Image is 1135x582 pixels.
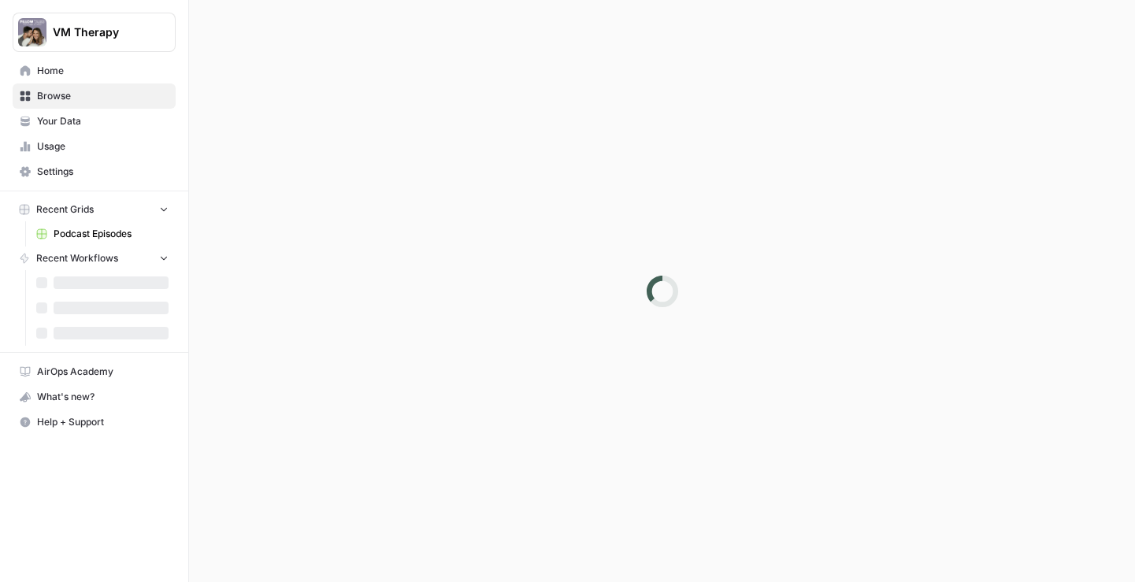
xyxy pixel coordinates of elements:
span: Usage [37,139,169,154]
button: Help + Support [13,410,176,435]
span: Settings [37,165,169,179]
span: Recent Grids [36,202,94,217]
a: Podcast Episodes [29,221,176,247]
span: Home [37,64,169,78]
span: Help + Support [37,415,169,429]
a: Usage [13,134,176,159]
button: Recent Grids [13,198,176,221]
span: Your Data [37,114,169,128]
span: Recent Workflows [36,251,118,265]
a: AirOps Academy [13,359,176,384]
img: VM Therapy Logo [18,18,46,46]
div: What's new? [13,385,175,409]
span: VM Therapy [53,24,148,40]
a: Your Data [13,109,176,134]
span: Podcast Episodes [54,227,169,241]
button: Recent Workflows [13,247,176,270]
button: What's new? [13,384,176,410]
a: Settings [13,159,176,184]
a: Browse [13,83,176,109]
a: Home [13,58,176,83]
span: Browse [37,89,169,103]
button: Workspace: VM Therapy [13,13,176,52]
span: AirOps Academy [37,365,169,379]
